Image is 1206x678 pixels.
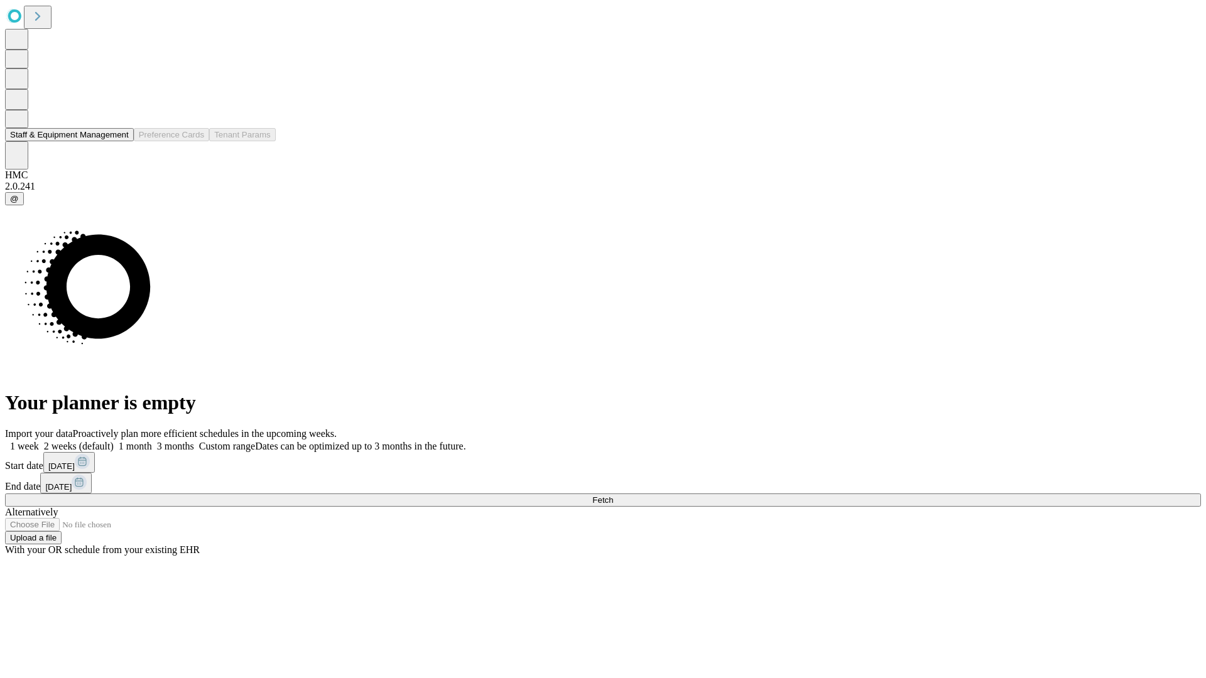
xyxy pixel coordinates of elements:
span: [DATE] [45,482,72,492]
div: 2.0.241 [5,181,1201,192]
span: Import your data [5,428,73,439]
button: [DATE] [40,473,92,493]
span: Alternatively [5,507,58,517]
button: Upload a file [5,531,62,544]
span: Fetch [592,495,613,505]
div: HMC [5,169,1201,181]
span: With your OR schedule from your existing EHR [5,544,200,555]
h1: Your planner is empty [5,391,1201,414]
span: Proactively plan more efficient schedules in the upcoming weeks. [73,428,337,439]
button: Tenant Params [209,128,276,141]
div: Start date [5,452,1201,473]
span: @ [10,194,19,203]
span: 1 month [119,441,152,451]
span: [DATE] [48,461,75,471]
span: 3 months [157,441,194,451]
span: 1 week [10,441,39,451]
button: @ [5,192,24,205]
button: [DATE] [43,452,95,473]
span: 2 weeks (default) [44,441,114,451]
span: Dates can be optimized up to 3 months in the future. [255,441,465,451]
button: Fetch [5,493,1201,507]
button: Preference Cards [134,128,209,141]
div: End date [5,473,1201,493]
button: Staff & Equipment Management [5,128,134,141]
span: Custom range [199,441,255,451]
